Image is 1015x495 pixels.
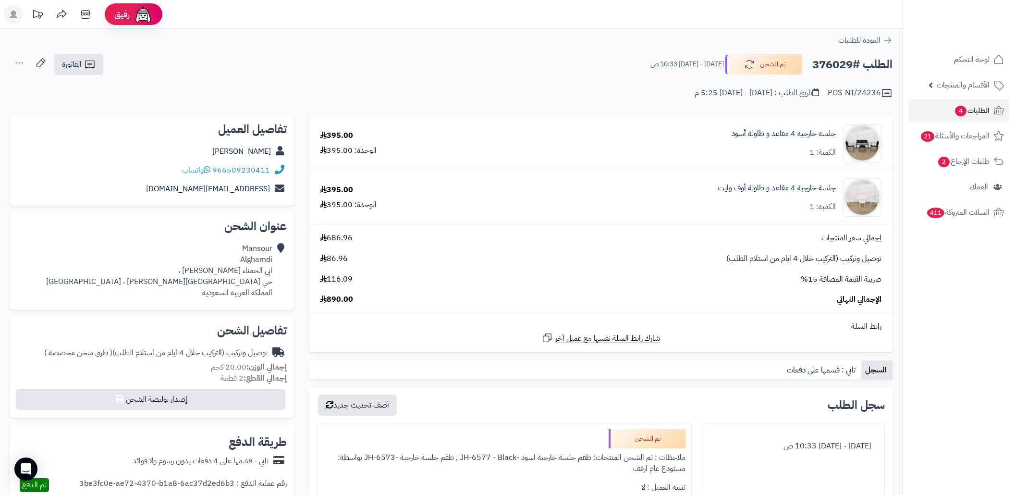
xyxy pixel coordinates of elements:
a: المراجعات والأسئلة21 [908,124,1009,148]
span: السلات المتروكة [926,206,990,219]
button: أضف تحديث جديد [318,395,397,416]
span: المراجعات والأسئلة [920,129,990,143]
h3: سجل الطلب [828,399,885,411]
span: تم الدفع [22,479,47,491]
h2: تفاصيل الشحن [17,325,287,336]
a: لوحة التحكم [908,48,1009,71]
strong: إجمالي الوزن: [246,361,287,373]
button: تم الشحن [725,54,802,74]
div: تابي - قسّمها على 4 دفعات بدون رسوم ولا فوائد [133,456,269,467]
div: 395.00 [320,130,353,141]
a: العملاء [908,175,1009,198]
a: جلسة خارجية 4 مقاعد و طاولة أسود [732,128,836,139]
div: الوحدة: 395.00 [320,199,377,210]
span: ضريبة القيمة المضافة 15% [801,274,881,285]
div: توصيل وتركيب (التركيب خلال 4 ايام من استلام الطلب) [44,347,268,359]
span: الطلبات [954,104,990,117]
strong: إجمالي القطع: [244,372,287,384]
span: توصيل وتركيب (التركيب خلال 4 ايام من استلام الطلب) [726,253,881,264]
a: [PERSON_NAME] [212,146,271,157]
span: الإجمالي النهائي [837,294,881,305]
span: 411 [927,207,945,218]
a: طلبات الإرجاع2 [908,150,1009,173]
small: [DATE] - [DATE] 10:33 ص [650,60,724,69]
h2: الطلب #376029 [812,55,893,74]
div: تاريخ الطلب : [DATE] - [DATE] 5:25 م [695,87,819,99]
a: تحديثات المنصة [25,5,49,26]
div: رقم عملية الدفع : 3be3fc0e-ae72-4370-b1a8-6ac37d2ed6b3 [79,478,287,492]
a: السجل [861,360,893,380]
img: 1752406678-1-90x90.jpg [844,124,881,162]
span: طلبات الإرجاع [937,155,990,168]
span: رفيق [114,9,130,20]
div: تم الشحن [609,429,685,448]
button: إصدار بوليصة الشحن [16,389,285,410]
span: الفاتورة [62,59,82,70]
div: ملاحظات : تم الشحن المنتجات: طقم جلسة خارجية اسود -JH-6577 - Black , طقم جلسة خارجية -JH-6573 بوا... [323,448,685,478]
a: شارك رابط السلة نفسها مع عميل آخر [541,332,660,344]
small: 2 قطعة [220,372,287,384]
h2: طريقة الدفع [229,436,287,448]
div: Open Intercom Messenger [14,458,37,481]
a: السلات المتروكة411 [908,201,1009,224]
div: رابط السلة [313,321,889,332]
a: الطلبات4 [908,99,1009,122]
img: 1752407111-1-90x90.jpg [844,178,881,217]
span: 2 [938,156,950,167]
span: 890.00 [320,294,353,305]
img: ai-face.png [134,5,153,24]
a: واتساب [182,164,210,176]
span: العودة للطلبات [838,35,880,46]
a: [EMAIL_ADDRESS][DOMAIN_NAME] [146,183,270,195]
span: 686.96 [320,233,353,244]
small: 20.00 كجم [211,361,287,373]
div: Mansour Alghamdi ابي الحمناء [PERSON_NAME] ، حي [GEOGRAPHIC_DATA][PERSON_NAME] ، [GEOGRAPHIC_DATA... [46,243,272,298]
span: 116.09 [320,274,353,285]
h2: عنوان الشحن [17,221,287,232]
span: لوحة التحكم [954,53,990,66]
span: ( طرق شحن مخصصة ) [44,347,112,359]
h2: تفاصيل العميل [17,124,287,135]
a: تابي : قسمها على دفعات [783,360,861,380]
div: الكمية: 1 [809,201,836,212]
span: العملاء [969,180,988,194]
div: الوحدة: 395.00 [320,145,377,156]
span: إجمالي سعر المنتجات [821,233,881,244]
span: 86.96 [320,253,348,264]
span: 21 [920,131,935,142]
span: 4 [954,105,967,116]
div: [DATE] - [DATE] 10:33 ص [709,437,879,456]
a: جلسة خارجية 4 مقاعد و طاولة أوف وايت [718,183,836,194]
a: 966509230411 [212,164,270,176]
div: الكمية: 1 [809,147,836,158]
img: logo-2.png [950,7,1006,27]
div: POS-NT/24236 [828,87,893,99]
div: 395.00 [320,185,353,196]
span: الأقسام والمنتجات [937,78,990,92]
a: العودة للطلبات [838,35,893,46]
span: شارك رابط السلة نفسها مع عميل آخر [555,333,660,344]
a: الفاتورة [54,54,103,75]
